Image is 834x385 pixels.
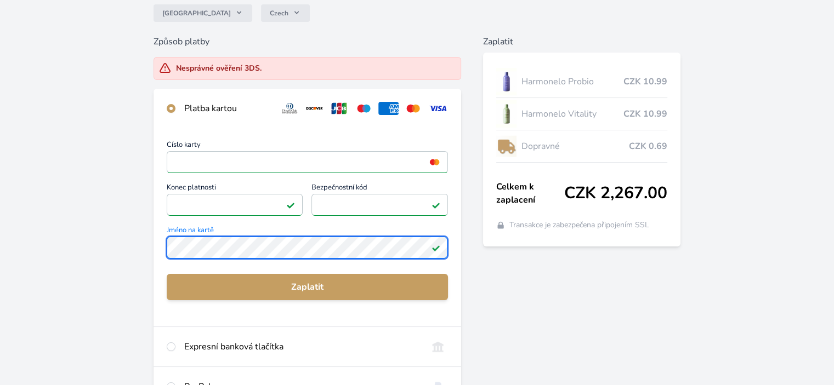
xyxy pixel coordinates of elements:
span: Jméno na kartě [167,227,447,237]
img: amex.svg [378,102,399,115]
h6: Zaplatit [483,35,680,48]
img: mc.svg [403,102,423,115]
button: [GEOGRAPHIC_DATA] [154,4,252,22]
span: Zaplatit [175,280,439,294]
iframe: Iframe pro číslo karty [172,154,442,170]
span: [GEOGRAPHIC_DATA] [162,9,231,18]
img: delivery-lo.png [496,133,517,160]
div: Platba kartou [184,102,271,115]
input: Jméno na kartěPlatné pole [167,237,447,258]
span: CZK 10.99 [623,75,667,88]
span: Harmonelo Probio [521,75,623,88]
iframe: Iframe pro datum vypršení platnosti [172,197,298,212]
button: Zaplatit [167,274,447,300]
span: Číslo karty [167,141,447,151]
span: Konec platnosti [167,184,303,194]
span: Celkem k zaplacení [496,180,564,206]
img: Platné pole [286,200,295,209]
img: visa.svg [428,102,448,115]
img: CLEAN_VITALITY_se_stinem_x-lo.jpg [496,100,517,128]
span: Bezpečnostní kód [311,184,447,194]
img: jcb.svg [329,102,349,115]
span: Harmonelo Vitality [521,107,623,120]
span: Dopravné [521,140,628,153]
img: discover.svg [304,102,325,115]
span: CZK 0.69 [629,140,667,153]
div: Nesprávné ověření 3DS. [176,63,262,74]
img: Platné pole [432,200,440,209]
span: CZK 2,267.00 [564,183,667,203]
span: CZK 10.99 [623,107,667,120]
span: Transakce je zabezpečena připojením SSL [509,220,649,231]
h6: Způsob platby [154,35,461,48]
img: Platné pole [432,243,440,252]
button: Czech [261,4,310,22]
div: Expresní banková tlačítka [184,340,418,353]
img: maestro.svg [354,102,374,115]
img: diners.svg [280,102,300,115]
img: mc [427,157,442,167]
img: onlineBanking_CZ.svg [428,340,448,353]
span: Czech [270,9,288,18]
iframe: Iframe pro bezpečnostní kód [316,197,442,212]
img: CLEAN_PROBIO_se_stinem_x-lo.jpg [496,68,517,95]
